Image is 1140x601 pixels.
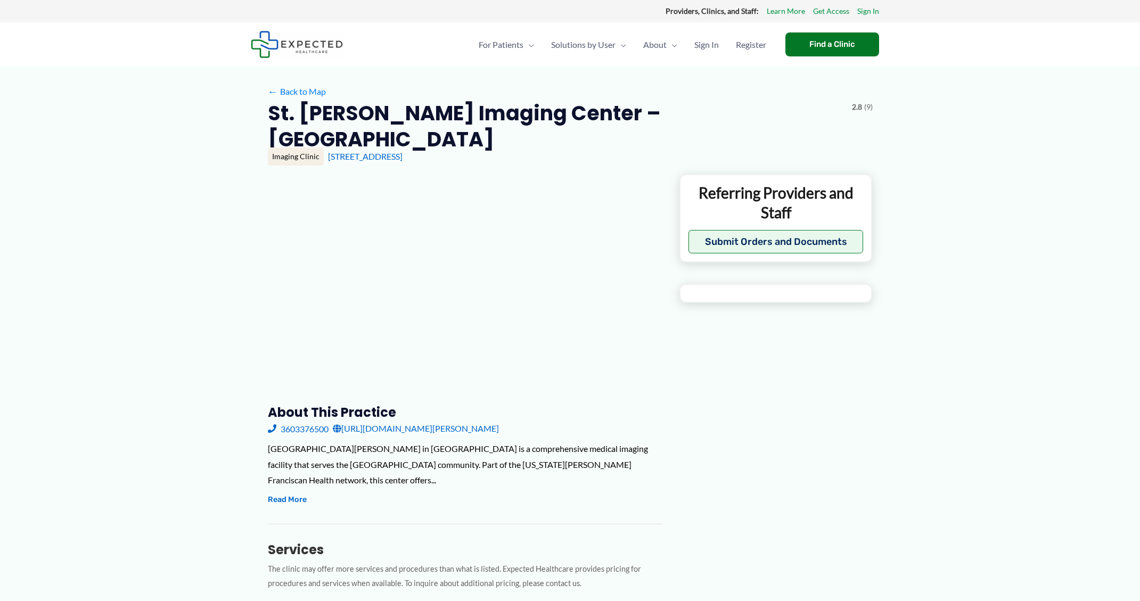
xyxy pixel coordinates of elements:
a: Find a Clinic [785,32,879,56]
h3: About this practice [268,404,662,421]
a: AboutMenu Toggle [635,26,686,63]
p: The clinic may offer more services and procedures than what is listed. Expected Healthcare provid... [268,562,662,591]
a: [STREET_ADDRESS] [328,151,403,161]
span: For Patients [479,26,523,63]
span: Solutions by User [551,26,616,63]
div: Imaging Clinic [268,147,324,166]
a: Sign In [857,4,879,18]
a: Sign In [686,26,727,63]
p: Referring Providers and Staff [688,183,864,222]
h2: St. [PERSON_NAME] Imaging Center – [GEOGRAPHIC_DATA] [268,100,843,153]
span: ← [268,86,278,96]
a: Register [727,26,775,63]
span: Menu Toggle [667,26,677,63]
a: 3603376500 [268,421,329,437]
button: Read More [268,493,307,506]
a: Get Access [813,4,849,18]
strong: Providers, Clinics, and Staff: [666,6,759,15]
a: Solutions by UserMenu Toggle [543,26,635,63]
span: Register [736,26,766,63]
span: About [643,26,667,63]
a: Learn More [767,4,805,18]
span: Sign In [694,26,719,63]
span: (9) [864,100,873,114]
img: Expected Healthcare Logo - side, dark font, small [251,31,343,58]
button: Submit Orders and Documents [688,230,864,253]
a: For PatientsMenu Toggle [470,26,543,63]
div: [GEOGRAPHIC_DATA][PERSON_NAME] in [GEOGRAPHIC_DATA] is a comprehensive medical imaging facility t... [268,441,662,488]
h3: Services [268,541,662,558]
a: [URL][DOMAIN_NAME][PERSON_NAME] [333,421,499,437]
span: Menu Toggle [616,26,626,63]
span: Menu Toggle [523,26,534,63]
a: ←Back to Map [268,84,326,100]
span: 2.8 [852,100,862,114]
nav: Primary Site Navigation [470,26,775,63]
